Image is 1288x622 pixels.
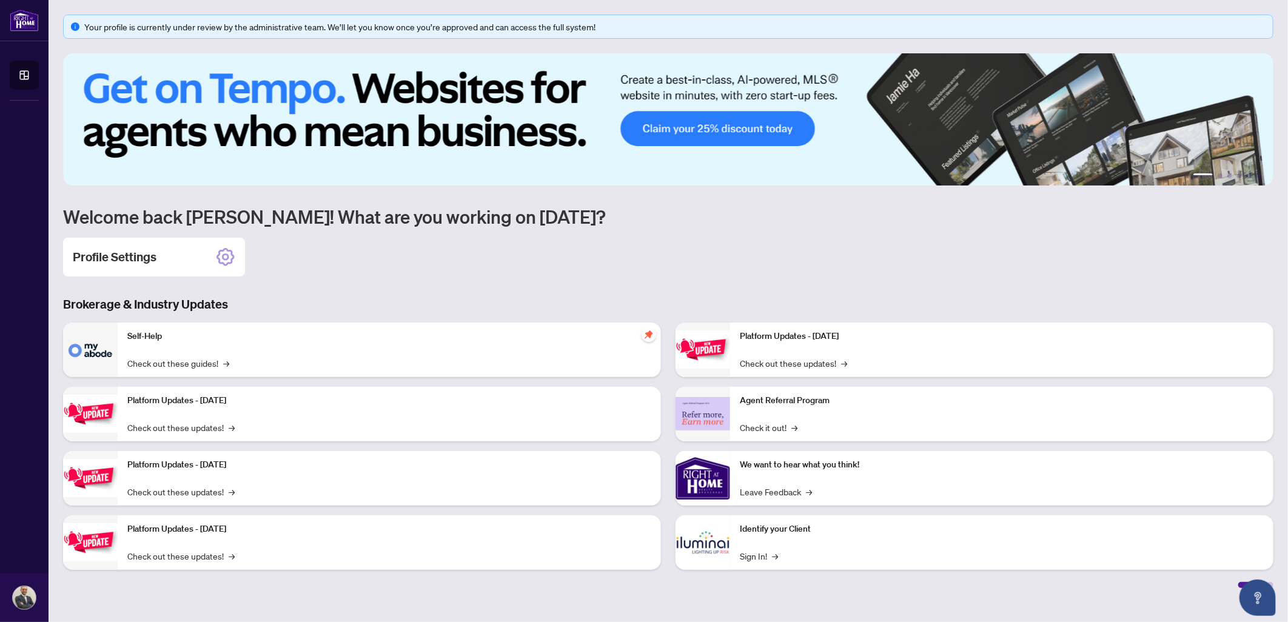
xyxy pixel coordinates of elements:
[73,249,156,266] h2: Profile Settings
[127,421,235,434] a: Check out these updates!→
[806,485,812,498] span: →
[63,53,1273,186] img: Slide 0
[1256,173,1261,178] button: 6
[1237,173,1242,178] button: 4
[127,549,235,563] a: Check out these updates!→
[772,549,778,563] span: →
[740,330,1264,343] p: Platform Updates - [DATE]
[229,421,235,434] span: →
[63,523,118,561] img: Platform Updates - July 8, 2025
[740,523,1264,536] p: Identify your Client
[13,586,36,609] img: Profile Icon
[676,515,730,570] img: Identify your Client
[63,459,118,497] img: Platform Updates - July 21, 2025
[10,9,39,32] img: logo
[63,205,1273,228] h1: Welcome back [PERSON_NAME]! What are you working on [DATE]?
[740,394,1264,407] p: Agent Referral Program
[71,22,79,31] span: info-circle
[676,451,730,506] img: We want to hear what you think!
[740,356,847,370] a: Check out these updates!→
[642,327,656,342] span: pushpin
[1239,580,1276,616] button: Open asap
[676,330,730,369] img: Platform Updates - June 23, 2025
[223,356,229,370] span: →
[127,394,651,407] p: Platform Updates - [DATE]
[84,20,1266,33] div: Your profile is currently under review by the administrative team. We’ll let you know once you’re...
[229,485,235,498] span: →
[127,356,229,370] a: Check out these guides!→
[229,549,235,563] span: →
[63,395,118,433] img: Platform Updates - September 16, 2025
[127,330,651,343] p: Self-Help
[63,323,118,377] img: Self-Help
[740,549,778,563] a: Sign In!→
[127,485,235,498] a: Check out these updates!→
[1227,173,1232,178] button: 3
[841,356,847,370] span: →
[127,523,651,536] p: Platform Updates - [DATE]
[1247,173,1252,178] button: 5
[740,421,797,434] a: Check it out!→
[791,421,797,434] span: →
[127,458,651,472] p: Platform Updates - [DATE]
[740,485,812,498] a: Leave Feedback→
[1218,173,1223,178] button: 2
[676,397,730,430] img: Agent Referral Program
[63,296,1273,313] h3: Brokerage & Industry Updates
[740,458,1264,472] p: We want to hear what you think!
[1193,173,1213,178] button: 1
